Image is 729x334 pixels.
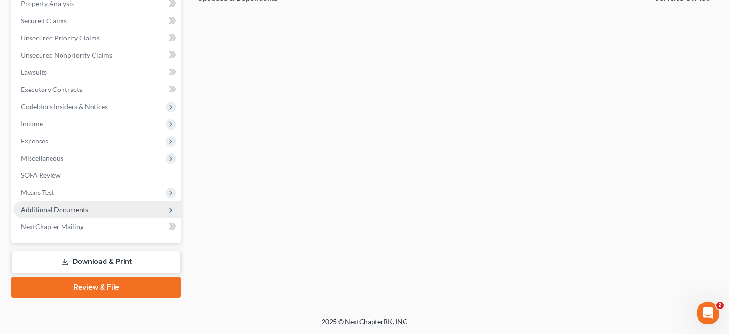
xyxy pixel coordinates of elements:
span: Miscellaneous [21,154,63,162]
span: Lawsuits [21,68,47,76]
a: Download & Print [11,251,181,273]
div: 2025 © NextChapterBK, INC [93,317,636,334]
span: Secured Claims [21,17,67,25]
span: Means Test [21,188,54,196]
a: Unsecured Nonpriority Claims [13,47,181,64]
span: SOFA Review [21,171,61,179]
span: Additional Documents [21,205,88,213]
iframe: Intercom live chat [697,302,719,324]
a: Review & File [11,277,181,298]
span: Executory Contracts [21,85,82,93]
span: Expenses [21,137,48,145]
a: Unsecured Priority Claims [13,30,181,47]
a: Lawsuits [13,64,181,81]
span: Codebtors Insiders & Notices [21,102,108,111]
span: NextChapter Mailing [21,223,83,231]
a: Secured Claims [13,12,181,30]
span: 2 [716,302,724,309]
span: Income [21,120,43,128]
a: Executory Contracts [13,81,181,98]
a: NextChapter Mailing [13,218,181,235]
a: SOFA Review [13,167,181,184]
span: Unsecured Priority Claims [21,34,100,42]
span: Unsecured Nonpriority Claims [21,51,112,59]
